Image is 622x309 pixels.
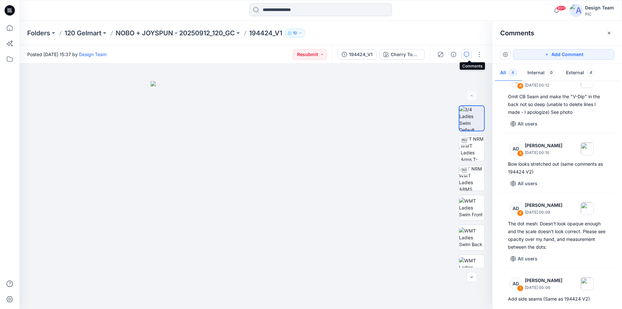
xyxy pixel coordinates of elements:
[587,69,595,76] span: 4
[518,255,537,263] p: All users
[508,119,540,129] button: All users
[585,12,614,17] div: PIC
[459,227,484,248] img: WMT Ladies Swim Back
[525,277,562,284] p: [PERSON_NAME]
[338,49,377,60] button: 194424_V1
[508,254,540,264] button: All users
[285,29,305,38] button: 10
[522,65,561,81] button: Internal
[525,284,562,291] p: [DATE] 00:06
[556,6,566,11] span: 99+
[448,49,459,60] button: Details
[517,285,524,291] div: 1
[509,69,517,76] span: 4
[27,51,107,58] span: Posted [DATE] 15:37 by
[517,210,524,216] div: 2
[509,142,522,155] div: AD
[525,82,562,89] p: [DATE] 00:12
[525,142,562,149] p: [PERSON_NAME]
[249,29,282,38] p: 194424_V1
[561,65,600,81] button: External
[461,136,484,161] img: TT NRM WMT Ladies Arms T-POSE
[518,120,537,128] p: All users
[517,150,524,157] div: 3
[509,277,522,290] div: AD
[518,180,537,187] p: All users
[500,29,534,37] h2: Comments
[525,149,562,156] p: [DATE] 00:10
[525,209,562,216] p: [DATE] 00:09
[379,49,425,60] button: Cherry Tomato
[570,4,582,17] img: avatar
[391,51,420,58] div: Cherry Tomato
[495,65,522,81] button: All
[459,165,484,191] img: TT NRM WMT Ladies ARMS DOWN
[509,202,522,215] div: AD
[508,178,540,189] button: All users
[459,197,484,218] img: WMT Ladies Swim Front
[27,29,50,38] a: Folders
[349,51,373,58] div: 194424_V1
[459,106,484,131] img: 3/4 Ladies Swim Default
[513,49,614,60] button: Add Comment
[508,220,606,251] div: The dot mesh: Doesn't look opaque enough and the scale doesn't look correct. Please see opacity o...
[64,29,101,38] a: 120 Gelmart
[116,29,235,38] a: NOBO + JOYSPUN - 20250912_120_GC
[459,257,484,278] img: WMT Ladies Swim Left
[79,52,107,57] a: Design Team
[525,201,562,209] p: [PERSON_NAME]
[508,295,606,303] div: Add side seams (Same as 194424 V2)
[547,69,556,76] span: 0
[585,4,614,12] div: Design Team
[508,93,606,116] div: Omit CB Seam and make the "V-Dip" in the back not so deep (unable to delete lines I made - I apol...
[293,30,297,37] p: 10
[508,160,606,176] div: Bow looks stretched out (same comments as 194424 V2)
[517,83,524,89] div: 4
